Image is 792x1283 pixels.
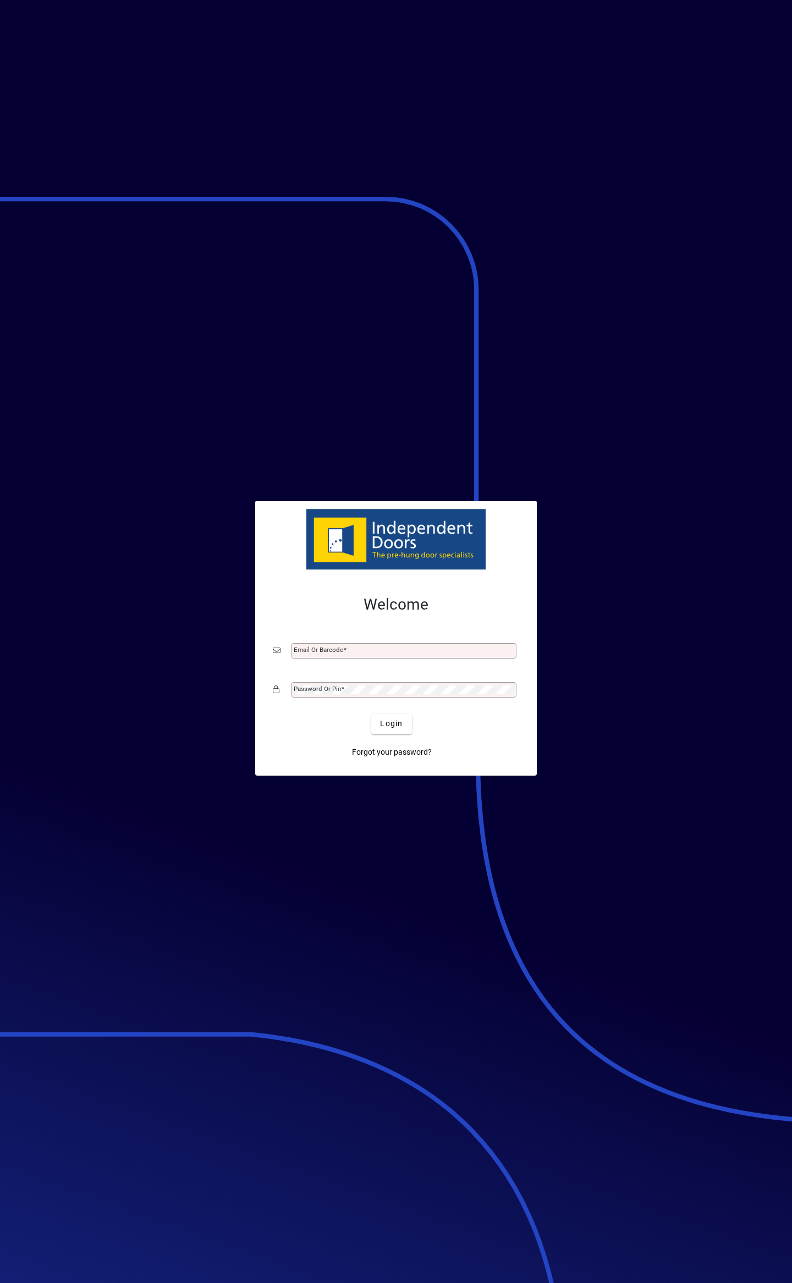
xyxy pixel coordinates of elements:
[352,746,432,758] span: Forgot your password?
[273,595,519,614] h2: Welcome
[294,685,341,693] mat-label: Password or Pin
[371,714,411,734] button: Login
[380,718,403,729] span: Login
[294,646,343,654] mat-label: Email or Barcode
[348,743,436,762] a: Forgot your password?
